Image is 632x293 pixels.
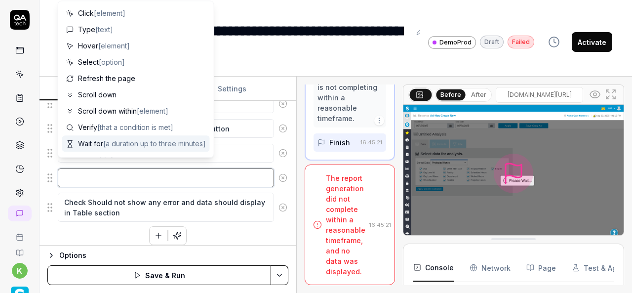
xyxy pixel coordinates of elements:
[47,192,288,222] div: Suggestions
[78,8,125,18] span: Click
[4,225,35,241] a: Book a call with us
[360,139,382,146] time: 16:45:21
[78,106,168,116] span: Scroll down within
[78,24,113,35] span: Type
[47,118,288,139] div: Suggestions
[78,138,206,149] span: Wait for
[47,93,288,114] div: Suggestions
[467,89,490,100] button: After
[274,119,292,138] button: Remove step
[274,168,292,188] button: Remove step
[8,206,32,221] a: New conversation
[99,58,125,66] span: [option]
[103,139,206,148] span: [a duration up to three minutes]
[78,89,117,100] span: Scroll down
[97,123,173,131] span: [that a condition is met]
[39,77,168,101] button: Steps
[59,250,288,261] div: Options
[78,73,135,84] span: Refresh the page
[403,105,624,242] img: Screenshot
[274,198,292,217] button: Remove step
[47,143,288,164] div: Suggestions
[78,57,125,67] span: Select
[603,86,619,102] button: Open in full screen
[508,36,534,48] div: Failed
[4,241,35,257] a: Documentation
[369,221,391,228] time: 16:45:21
[413,254,454,282] button: Console
[94,9,125,17] span: [element]
[168,77,296,101] button: Settings
[439,38,472,47] span: DemoProd
[572,254,628,282] button: Test & Agent
[480,36,504,48] div: Draft
[428,36,476,49] a: DemoProd
[587,86,603,102] button: Show all interative elements
[137,107,168,115] span: [element]
[12,263,28,279] button: k
[470,254,511,282] button: Network
[78,41,130,51] span: Hover
[95,25,113,34] span: [text]
[47,250,288,261] button: Options
[62,5,210,153] div: Suggestions
[572,32,612,52] button: Activate
[436,89,466,100] button: Before
[274,143,292,163] button: Remove step
[47,265,271,285] button: Save & Run
[78,122,173,132] span: Verify
[314,133,387,152] button: Finish16:45:21
[542,32,566,52] button: View version history
[98,42,130,50] span: [element]
[274,94,292,114] button: Remove step
[326,173,365,277] div: The report generation did not complete within a reasonable timeframe, and no data was displayed.
[329,137,350,148] div: Finish
[526,254,556,282] button: Page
